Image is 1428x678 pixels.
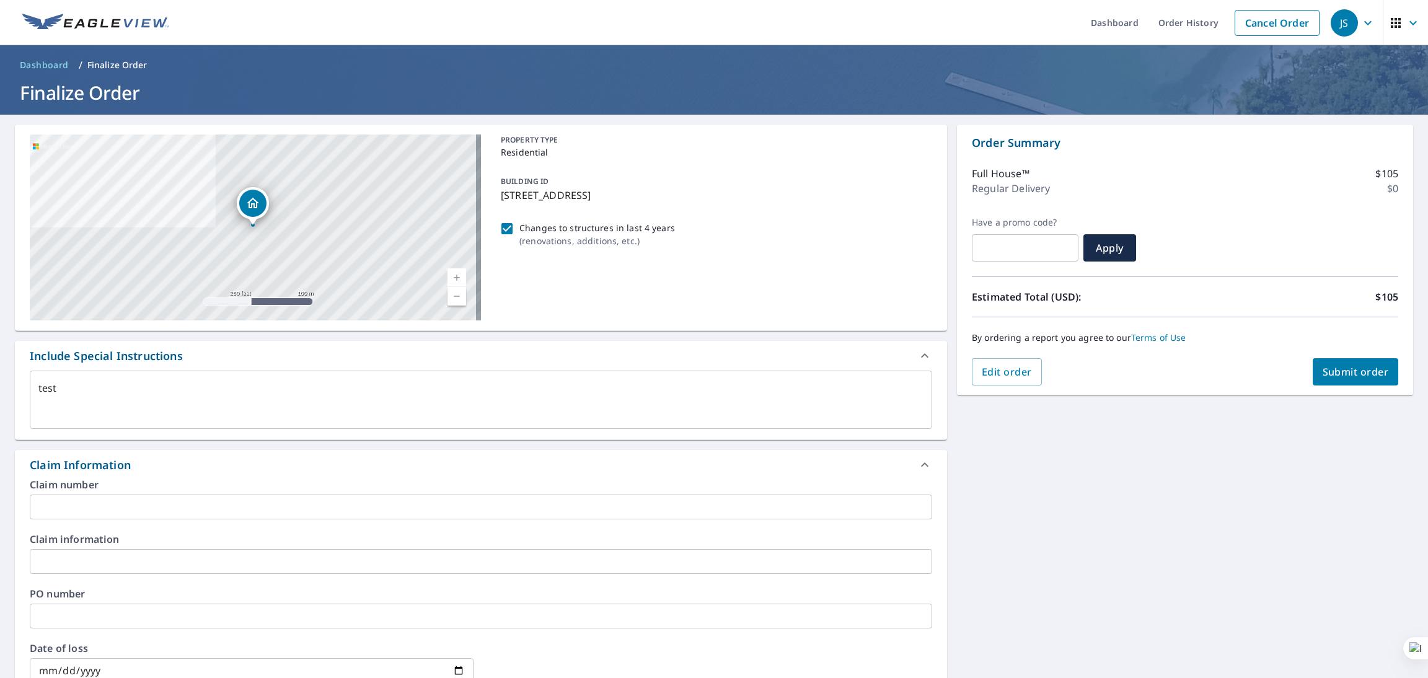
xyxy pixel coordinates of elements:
div: Include Special Instructions [15,341,947,371]
span: Edit order [982,365,1032,379]
p: PROPERTY TYPE [501,134,927,146]
a: Current Level 17, Zoom Out [447,287,466,306]
span: Dashboard [20,59,69,71]
label: PO number [30,589,932,599]
span: Apply [1093,241,1126,255]
div: Claim Information [15,450,947,480]
span: Submit order [1323,365,1389,379]
a: Terms of Use [1131,332,1186,343]
button: Edit order [972,358,1042,385]
a: Cancel Order [1235,10,1320,36]
img: EV Logo [22,14,169,32]
label: Claim information [30,534,932,544]
label: Claim number [30,480,932,490]
label: Have a promo code? [972,217,1078,228]
p: $0 [1387,181,1398,196]
p: [STREET_ADDRESS] [501,188,927,203]
p: Regular Delivery [972,181,1050,196]
p: $105 [1375,166,1398,181]
button: Apply [1083,234,1136,262]
p: Estimated Total (USD): [972,289,1185,304]
div: Dropped pin, building 1, Residential property, 23 Tax Rd Shiloh, GA 31826 [237,187,269,226]
p: Changes to structures in last 4 years [519,221,675,234]
div: JS [1331,9,1358,37]
p: ( renovations, additions, etc. ) [519,234,675,247]
p: Order Summary [972,134,1398,151]
p: By ordering a report you agree to our [972,332,1398,343]
p: $105 [1375,289,1398,304]
p: Residential [501,146,927,159]
label: Date of loss [30,643,474,653]
button: Submit order [1313,358,1399,385]
a: Current Level 17, Zoom In [447,268,466,287]
h1: Finalize Order [15,80,1413,105]
nav: breadcrumb [15,55,1413,75]
p: BUILDING ID [501,176,549,187]
p: Full House™ [972,166,1029,181]
a: Dashboard [15,55,74,75]
div: Claim Information [30,457,131,473]
div: Include Special Instructions [30,348,183,364]
textarea: test [38,382,923,418]
li: / [79,58,82,73]
p: Finalize Order [87,59,148,71]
